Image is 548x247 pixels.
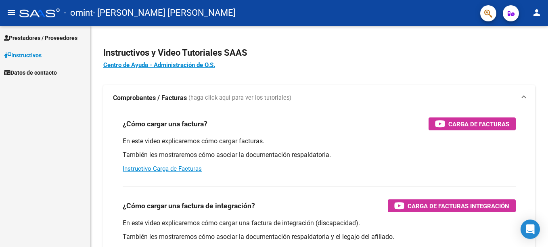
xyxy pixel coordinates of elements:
p: También les mostraremos cómo asociar la documentación respaldatoria y el legajo del afiliado. [123,232,516,241]
span: (haga click aquí para ver los tutoriales) [188,94,291,103]
strong: Comprobantes / Facturas [113,94,187,103]
h3: ¿Cómo cargar una factura? [123,118,207,130]
p: En este video explicaremos cómo cargar una factura de integración (discapacidad). [123,219,516,228]
a: Centro de Ayuda - Administración de O.S. [103,61,215,69]
span: Carga de Facturas Integración [408,201,509,211]
mat-icon: person [532,8,542,17]
p: En este video explicaremos cómo cargar facturas. [123,137,516,146]
span: Carga de Facturas [448,119,509,129]
button: Carga de Facturas Integración [388,199,516,212]
span: Prestadores / Proveedores [4,33,77,42]
span: Instructivos [4,51,42,60]
p: También les mostraremos cómo asociar la documentación respaldatoria. [123,151,516,159]
mat-expansion-panel-header: Comprobantes / Facturas (haga click aquí para ver los tutoriales) [103,85,535,111]
span: - [PERSON_NAME] [PERSON_NAME] [93,4,236,22]
mat-icon: menu [6,8,16,17]
a: Instructivo Carga de Facturas [123,165,202,172]
span: Datos de contacto [4,68,57,77]
div: Open Intercom Messenger [521,220,540,239]
h3: ¿Cómo cargar una factura de integración? [123,200,255,211]
button: Carga de Facturas [429,117,516,130]
h2: Instructivos y Video Tutoriales SAAS [103,45,535,61]
span: - omint [64,4,93,22]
